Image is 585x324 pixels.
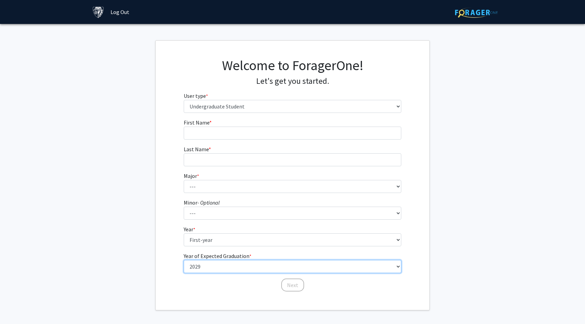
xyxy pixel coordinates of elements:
[184,92,208,100] label: User type
[184,119,209,126] span: First Name
[184,252,251,260] label: Year of Expected Graduation
[184,172,199,180] label: Major
[184,146,209,153] span: Last Name
[184,225,195,233] label: Year
[281,278,304,291] button: Next
[184,76,402,86] h4: Let's get you started.
[5,293,29,319] iframe: Chat
[184,57,402,74] h1: Welcome to ForagerOne!
[197,199,220,206] i: - Optional
[92,6,104,18] img: Johns Hopkins University Logo
[455,7,498,18] img: ForagerOne Logo
[184,198,220,207] label: Minor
